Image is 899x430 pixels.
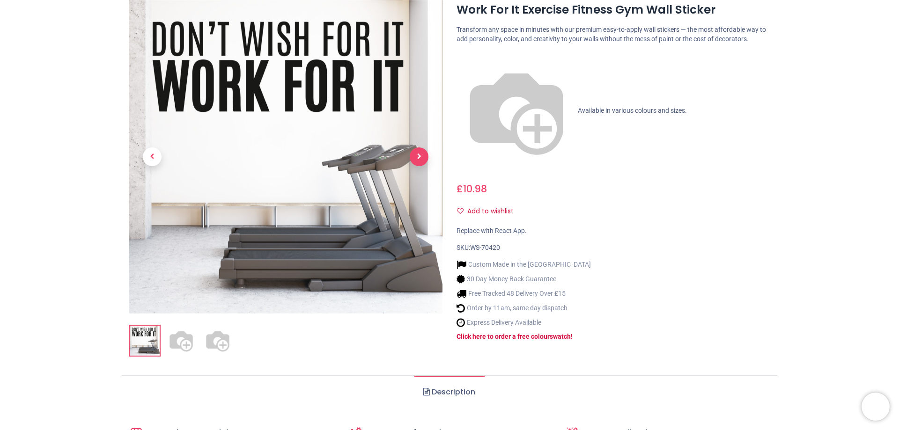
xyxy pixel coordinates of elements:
img: WS-70420-02 [166,326,196,356]
h1: Work For It Exercise Fitness Gym Wall Sticker [457,2,770,18]
li: Express Delivery Available [457,318,591,328]
a: Description [414,376,484,408]
a: Next [396,47,442,266]
li: Free Tracked 48 Delivery Over £15 [457,289,591,299]
img: WS-70420-03 [203,326,233,356]
div: SKU: [457,243,770,253]
li: 30 Day Money Back Guarantee [457,274,591,284]
i: Add to wishlist [457,208,464,214]
p: Transform any space in minutes with our premium easy-to-apply wall stickers — the most affordable... [457,25,770,44]
iframe: Brevo live chat [862,393,890,421]
a: ! [571,333,573,340]
a: Previous [129,47,176,266]
span: Available in various colours and sizes. [578,107,687,114]
a: Click here to order a free colour [457,333,550,340]
img: color-wheel.png [457,51,576,171]
li: Custom Made in the [GEOGRAPHIC_DATA] [457,260,591,270]
span: WS-70420 [470,244,500,251]
img: Work For It Exercise Fitness Gym Wall Sticker [130,326,160,356]
span: Previous [143,147,162,166]
span: £ [457,182,487,196]
a: swatch [550,333,571,340]
li: Order by 11am, same day dispatch [457,303,591,313]
span: 10.98 [463,182,487,196]
button: Add to wishlistAdd to wishlist [457,204,522,219]
span: Next [410,147,428,166]
div: Replace with React App. [457,226,770,236]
